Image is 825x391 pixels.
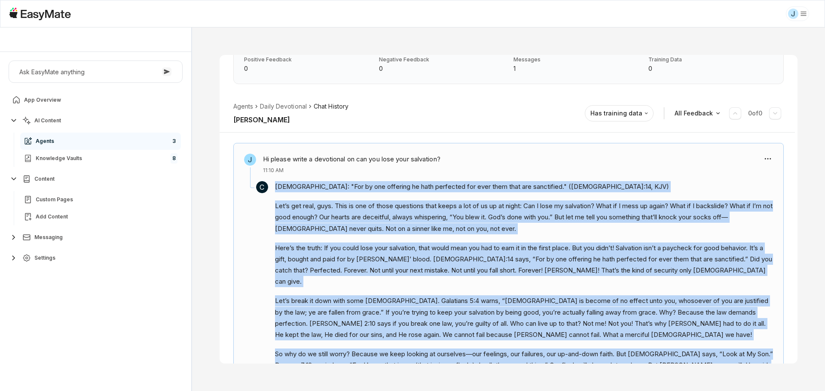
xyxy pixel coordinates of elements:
span: Knowledge Vaults [36,155,82,162]
a: Custom Pages [20,191,181,208]
p: Has training data [590,109,642,118]
li: Agents [233,102,254,111]
a: Knowledge Vaults8 [20,150,181,167]
p: Training Data [648,56,773,63]
p: Messages [513,56,638,63]
div: J [788,9,798,19]
span: AI Content [34,117,61,124]
a: Agents3 [20,133,181,150]
span: Messaging [34,234,63,241]
p: Messages: 1 [513,64,638,73]
span: Chat History [314,102,348,111]
p: Positive Feedback [244,56,369,63]
p: Negative Feedback: 0 [379,64,504,73]
span: C [256,181,268,193]
p: 0 of 0 [748,109,762,118]
span: 3 [171,136,177,146]
p: Training Data: 0 [648,64,773,73]
span: App Overview [24,97,61,103]
button: Ask EasyMate anything [9,61,183,83]
p: Negative Feedback [379,56,504,63]
span: Custom Pages [36,196,73,203]
span: J [244,154,256,166]
p: Let’s get real, guys. This is one of those questions that keeps a lot of us up at night: Can I lo... [275,200,773,234]
p: Let’s break it down with some [DEMOGRAPHIC_DATA]. Galatians 5:4 warns, “[DEMOGRAPHIC_DATA] is bec... [275,295,773,340]
p: 11:10 AM [263,167,440,174]
nav: breadcrumb [233,102,348,111]
li: Daily Devotional [260,102,307,111]
span: Add Content [36,213,68,220]
p: So why do we still worry? Because we keep looking at ourselves—our feelings, our failures, our up... [275,349,773,382]
p: Positive Feedback: 0 [244,64,369,73]
span: Settings [34,255,55,261]
button: Messaging [9,229,183,246]
button: Content [9,170,183,188]
p: Here’s the truth: If you could lose your salvation, that would mean you had to earn it in the fir... [275,242,773,288]
span: 8 [171,153,177,164]
a: App Overview [9,91,183,109]
p: All Feedback [675,109,713,118]
button: All Feedback [671,105,726,121]
h3: Hi please write a devotional on can you lose your salvation? [263,154,440,165]
button: AI Content [9,112,183,129]
h2: [PERSON_NAME] [233,115,290,125]
p: [DEMOGRAPHIC_DATA]: "For by one offering he hath perfected for ever them that are sanctified." ([... [275,181,773,192]
button: Has training data [585,105,654,121]
span: Agents [36,138,54,145]
button: Settings [9,249,183,267]
span: Content [34,176,55,182]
